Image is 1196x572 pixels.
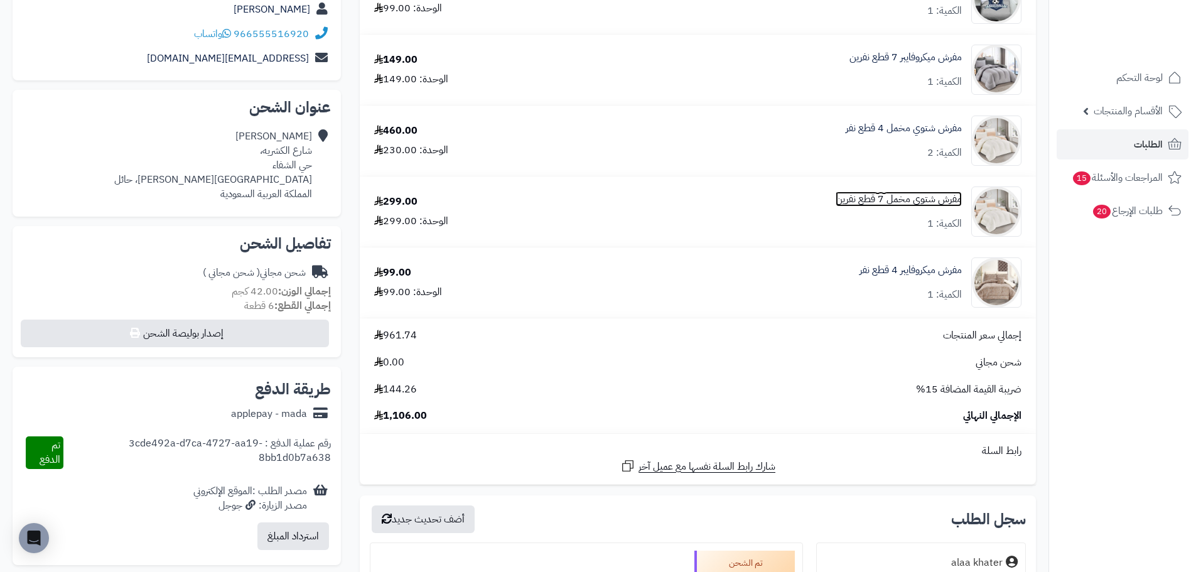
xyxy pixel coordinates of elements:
div: مصدر الطلب :الموقع الإلكتروني [193,484,307,513]
h2: تفاصيل الشحن [23,236,331,251]
span: ( شحن مجاني ) [203,265,260,280]
div: رقم عملية الدفع : 3cde492a-d7ca-4727-aa19-8bb1d0b7a638 [63,436,331,469]
img: 1750578955-1-90x90.jpg [972,257,1021,308]
a: مفرش شتوي مخمل 4 قطع نفر [846,121,962,136]
div: applepay - mada [231,407,307,421]
span: الطلبات [1134,136,1163,153]
a: مفرش ميكروفايبر 4 قطع نفر [859,263,962,278]
a: مفرش ميكروفايبر 7 قطع نفرين [849,50,962,65]
a: واتساب [194,26,231,41]
button: إصدار بوليصة الشحن [21,320,329,347]
div: الوحدة: 99.00 [374,1,442,16]
a: المراجعات والأسئلة15 [1057,163,1188,193]
span: 15 [1073,171,1091,185]
a: شارك رابط السلة نفسها مع عميل آخر [620,458,775,474]
a: مفرش شتوي مخمل 7 قطع نفرين [836,192,962,207]
div: الوحدة: 299.00 [374,214,448,229]
span: 961.74 [374,328,417,343]
img: 1757762764-1-90x90.jpg [972,116,1021,166]
span: الإجمالي النهائي [963,409,1021,423]
span: شارك رابط السلة نفسها مع عميل آخر [638,460,775,474]
span: 1,106.00 [374,409,427,423]
button: أضف تحديث جديد [372,505,475,533]
small: 6 قطعة [244,298,331,313]
div: الوحدة: 230.00 [374,143,448,158]
span: ضريبة القيمة المضافة 15% [916,382,1021,397]
div: الوحدة: 99.00 [374,285,442,299]
span: الأقسام والمنتجات [1094,102,1163,120]
div: الكمية: 2 [927,146,962,160]
a: [PERSON_NAME] [234,2,310,17]
div: الكمية: 1 [927,217,962,231]
div: [PERSON_NAME] شارع الكشريه، حي الشفاء [GEOGRAPHIC_DATA][PERSON_NAME]، حائل المملكة العربية السعودية [114,129,312,201]
div: الكمية: 1 [927,4,962,18]
span: لوحة التحكم [1116,69,1163,87]
div: الكمية: 1 [927,288,962,302]
div: مصدر الزيارة: جوجل [193,499,307,513]
span: 144.26 [374,382,417,397]
div: الكمية: 1 [927,75,962,89]
span: 20 [1093,205,1111,219]
h2: عنوان الشحن [23,100,331,115]
div: Open Intercom Messenger [19,523,49,553]
div: شحن مجاني [203,266,306,280]
span: تم الدفع [40,438,60,467]
span: المراجعات والأسئلة [1072,169,1163,186]
img: logo-2.png [1111,35,1184,62]
h3: سجل الطلب [951,512,1026,527]
a: 966555516920 [234,26,309,41]
span: طلبات الإرجاع [1092,202,1163,220]
button: استرداد المبلغ [257,522,329,550]
span: 0.00 [374,355,404,370]
a: لوحة التحكم [1057,63,1188,93]
span: شحن مجاني [976,355,1021,370]
div: 460.00 [374,124,418,138]
a: الطلبات [1057,129,1188,159]
span: إجمالي سعر المنتجات [943,328,1021,343]
div: alaa khater [951,556,1003,570]
div: الوحدة: 149.00 [374,72,448,87]
strong: إجمالي القطع: [274,298,331,313]
div: رابط السلة [365,444,1031,458]
div: 299.00 [374,195,418,209]
small: 42.00 كجم [232,284,331,299]
img: 1757764968-1-90x90.jpg [972,186,1021,237]
div: 99.00 [374,266,411,280]
a: طلبات الإرجاع20 [1057,196,1188,226]
div: 149.00 [374,53,418,67]
strong: إجمالي الوزن: [278,284,331,299]
h2: طريقة الدفع [255,382,331,397]
img: 1748335927-1-90x90.jpg [972,45,1021,95]
a: [EMAIL_ADDRESS][DOMAIN_NAME] [147,51,309,66]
